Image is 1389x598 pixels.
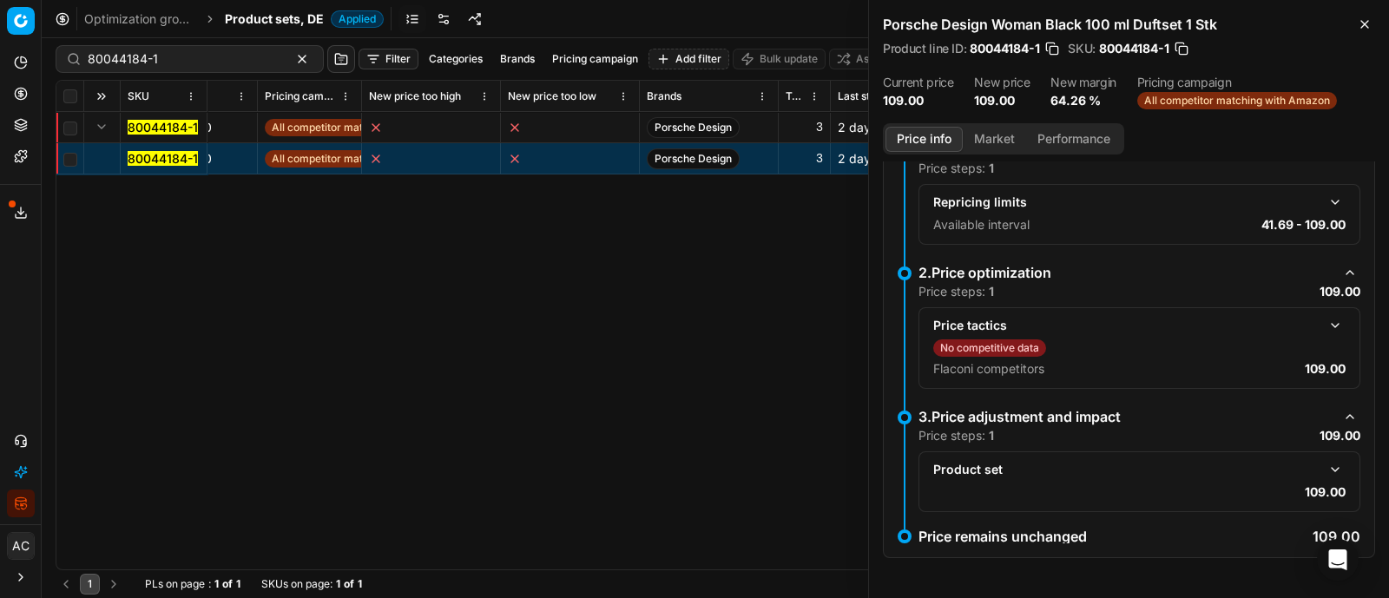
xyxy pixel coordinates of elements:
nav: breadcrumb [84,10,384,28]
span: Porsche Design [647,117,740,138]
span: Product sets, DEApplied [225,10,384,28]
button: Market [963,127,1026,152]
span: Last stock update [838,89,925,103]
strong: 1 [989,284,994,299]
span: SKU : [1068,43,1096,55]
button: Performance [1026,127,1122,152]
button: Bulk update [733,49,826,69]
strong: 1 [236,577,240,591]
p: Price steps: [918,283,994,300]
div: 3 [786,119,823,136]
p: Price steps: [918,160,994,177]
span: All competitor matching with Amazon [265,150,464,168]
strong: 1 [989,161,994,175]
p: Available interval [933,216,1030,233]
button: Expand all [91,86,112,107]
span: Porsche Design [647,148,740,169]
dd: 109.00 [883,92,953,109]
strong: 1 [989,428,994,443]
button: 80044184-1 [128,150,198,168]
button: Brands [493,49,542,69]
strong: of [344,577,354,591]
p: 109.00 [1305,483,1346,501]
span: SKUs on page : [261,577,332,591]
span: SKU [128,89,149,103]
button: Add filter [648,49,729,69]
a: Optimization groups [84,10,195,28]
button: 80044184-1 [128,119,198,136]
mark: 80044184-1 [128,151,198,166]
p: 109.00 [1320,427,1360,444]
span: Pricing campaign [265,89,337,103]
span: PLs on page [145,577,205,591]
span: Applied [331,10,384,28]
p: Price steps: [918,427,994,444]
div: Product set [933,461,1318,478]
dt: Current price [883,76,953,89]
dt: New margin [1050,76,1116,89]
p: Flaconi competitors [933,360,1044,378]
span: 80044184-1 [970,40,1040,57]
p: 41.69 - 109.00 [1261,216,1346,233]
nav: pagination [56,574,124,595]
button: Assign [829,49,897,69]
strong: 1 [214,577,219,591]
div: Open Intercom Messenger [1317,539,1359,581]
dd: 64.26 % [1050,92,1116,109]
input: Search by SKU or title [88,50,278,68]
span: New price too low [508,89,596,103]
dd: 109.00 [974,92,1030,109]
button: Price info [885,127,963,152]
span: New price too high [369,89,461,103]
span: Product line ID : [883,43,966,55]
strong: of [222,577,233,591]
div: Repricing limits [933,194,1318,211]
strong: 1 [358,577,362,591]
button: Go to next page [103,574,124,595]
button: Categories [422,49,490,69]
span: All competitor matching with Amazon [265,119,464,136]
p: 109.00 [1320,283,1360,300]
mark: 80044184-1 [128,120,198,135]
span: All competitor matching with Amazon [1137,92,1337,109]
p: 109.00 [1305,360,1346,378]
span: 2 days [838,120,877,135]
dt: New price [974,76,1030,89]
strong: 1 [336,577,340,591]
h2: Porsche Design Woman Black 100 ml Duftset 1 Stk [883,14,1375,35]
p: Price remains unchanged [918,529,1087,543]
dt: Pricing campaign [1137,76,1337,89]
span: 2 days [838,151,877,166]
span: Product sets, DE [225,10,324,28]
button: AC [7,532,35,560]
div: : [145,577,240,591]
button: 1 [80,574,100,595]
p: No competitive data [940,341,1039,355]
div: Price tactics [933,317,1318,334]
span: AC [8,533,34,559]
button: Pricing campaign [545,49,645,69]
div: 3 [786,150,823,168]
span: Brands [647,89,681,103]
button: Expand [91,116,112,137]
button: Filter [359,49,418,69]
p: 109.00 [1313,529,1360,543]
span: Total stock quantity [786,89,806,103]
button: Go to previous page [56,574,76,595]
div: 2.Price optimization [918,262,1333,283]
span: 80044184-1 [1099,40,1169,57]
div: 3.Price adjustment and impact [918,406,1333,427]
